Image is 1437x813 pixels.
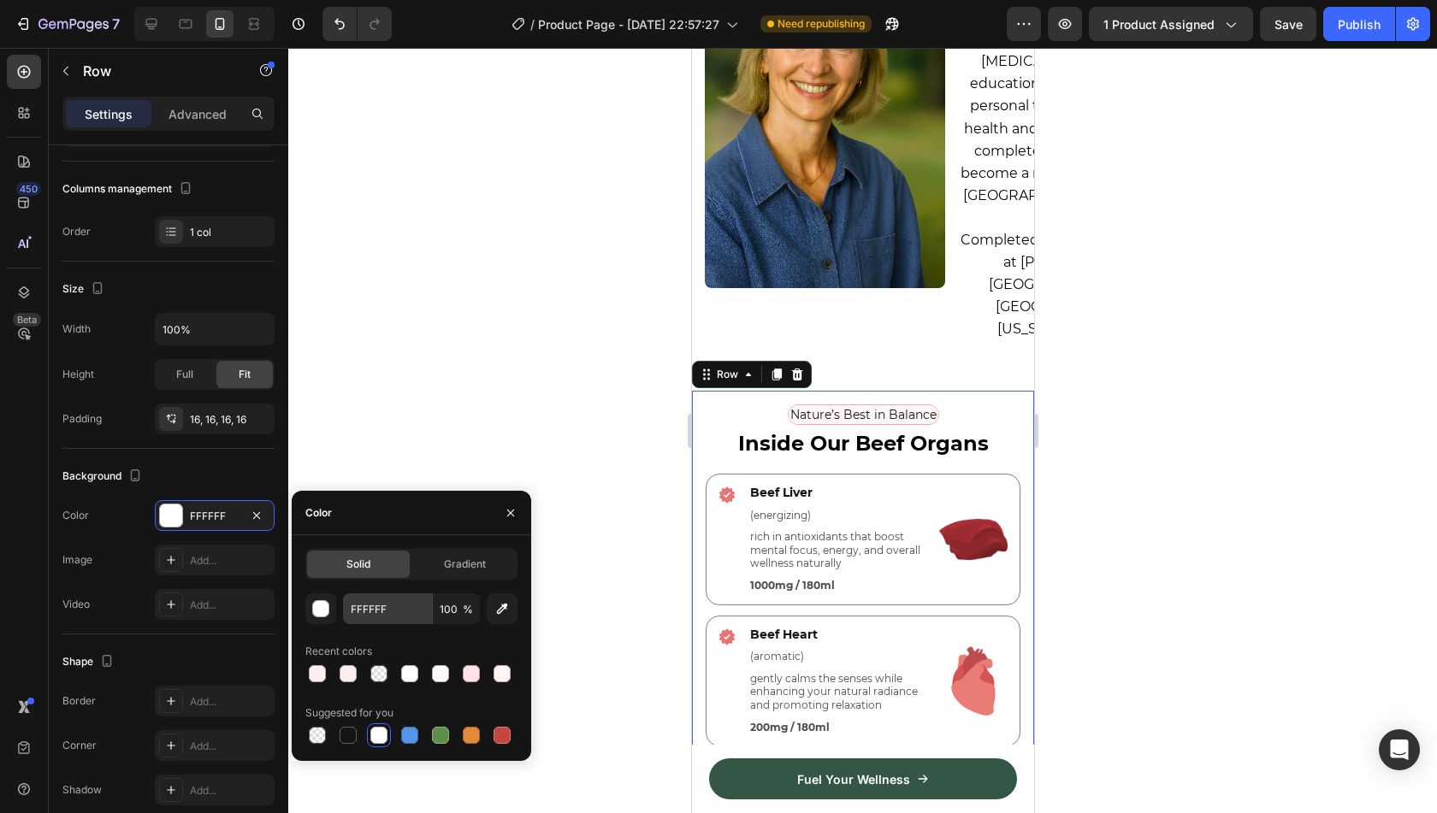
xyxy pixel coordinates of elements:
[62,693,96,709] div: Border
[176,367,193,382] span: Full
[58,673,239,686] p: 200mg / 180ml
[58,461,239,474] p: (energizing)
[85,105,133,123] p: Settings
[1089,7,1253,41] button: 1 product assigned
[62,411,102,427] div: Padding
[21,319,50,334] div: Row
[62,178,196,201] div: Columns management
[305,705,393,721] div: Suggested for you
[83,61,228,81] p: Row
[239,367,251,382] span: Fit
[1260,7,1316,41] button: Save
[190,509,239,524] div: FFFFFF
[190,225,270,240] div: 1 col
[190,412,270,427] div: 16, 16, 16, 16
[269,184,489,290] span: Completed a dietetic internship at [PERSON_NAME][GEOGRAPHIC_DATA] in [GEOGRAPHIC_DATA], [US_STATE...
[190,783,270,798] div: Add...
[343,593,432,624] input: Eg: FFFFFF
[58,437,121,452] span: Beef Liver
[538,15,719,33] span: Product Page - [DATE] 22:57:27
[778,16,865,32] span: Need republishing
[305,644,372,659] div: Recent colors
[322,7,392,41] div: Undo/Redo
[62,651,117,674] div: Shape
[62,465,145,488] div: Background
[62,738,97,753] div: Corner
[1379,729,1420,770] div: Open Intercom Messenger
[692,48,1034,813] iframe: Design area
[1323,7,1395,41] button: Publish
[58,624,239,664] p: gently calms the senses while enhancing your natural radiance and promoting relaxation
[156,314,274,345] input: Auto
[62,782,102,798] div: Shadow
[1274,17,1303,32] span: Save
[112,14,120,34] p: 7
[58,531,239,545] p: 1000mg / 180ml
[190,739,270,754] div: Add...
[16,182,41,196] div: 450
[62,321,91,337] div: Width
[7,7,127,41] button: 7
[62,367,94,382] div: Height
[98,359,245,374] p: Nature’s Best in Balance
[1338,15,1381,33] div: Publish
[190,553,270,569] div: Add...
[62,278,108,301] div: Size
[62,224,91,239] div: Order
[62,597,90,612] div: Video
[346,557,370,572] span: Solid
[169,105,227,123] p: Advanced
[1103,15,1215,33] span: 1 product assigned
[46,383,297,408] strong: Inside Our Beef Organs
[58,482,239,522] p: rich in antioxidants that boost mental focus, energy, and overall wellness naturally
[190,694,270,710] div: Add...
[530,15,535,33] span: /
[58,602,239,616] p: (aromatic)
[444,557,486,572] span: Gradient
[13,313,41,327] div: Beta
[190,598,270,613] div: Add...
[58,579,126,594] span: Beef Heart
[247,437,316,546] img: gempages_521087081116599173-28b2bc36-ca59-4830-83ce-a44cbd52fd6c.png
[305,505,332,521] div: Color
[62,508,89,523] div: Color
[62,552,92,568] div: Image
[247,579,316,688] img: gempages_521087081116599173-3d33fd25-661c-455e-af86-e25b8fc2c7b3.png
[463,602,473,617] span: %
